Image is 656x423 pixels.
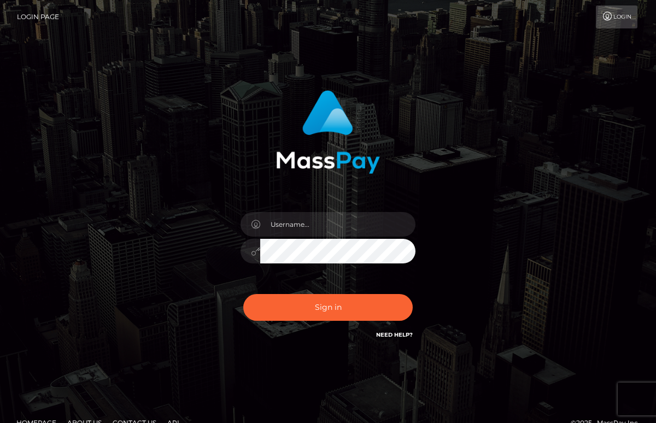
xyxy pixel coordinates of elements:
[17,5,59,28] a: Login Page
[276,90,380,174] img: MassPay Login
[376,331,413,338] a: Need Help?
[260,212,415,237] input: Username...
[596,5,637,28] a: Login
[243,294,413,321] button: Sign in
